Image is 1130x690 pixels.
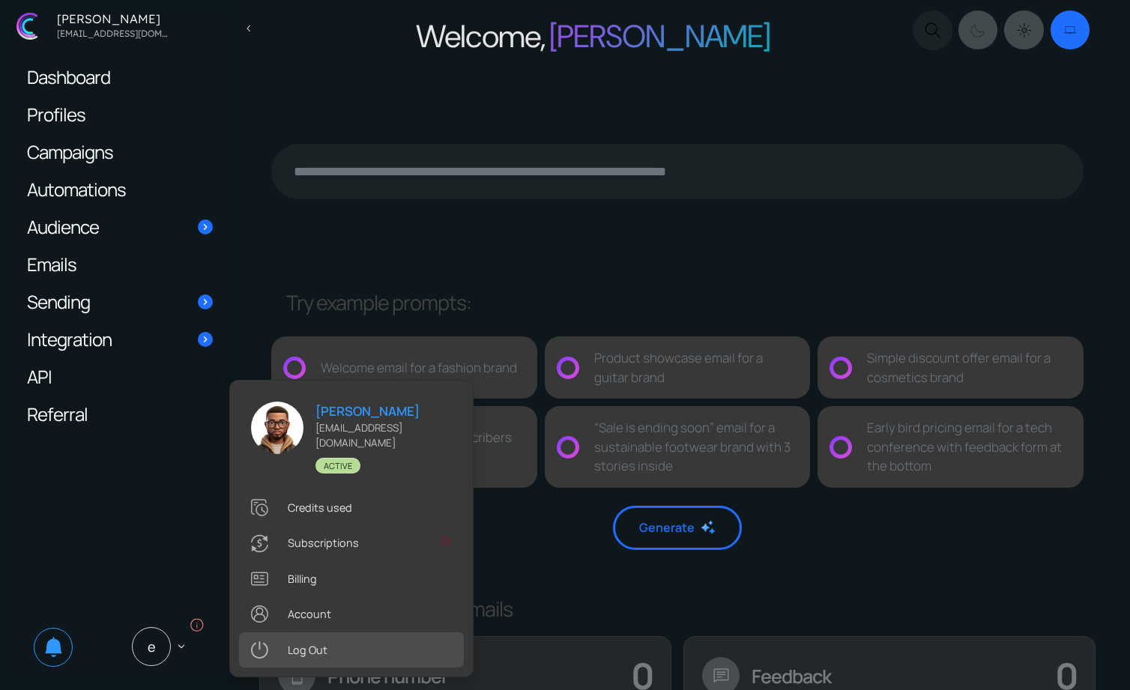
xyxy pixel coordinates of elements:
a: [PERSON_NAME] [EMAIL_ADDRESS][DOMAIN_NAME] [7,6,234,46]
button: Generate [613,506,742,550]
span: Sending [27,294,90,309]
div: zhekan.zhutnik@gmail.com [52,25,172,39]
div: Product showcase email for a guitar brand [594,348,799,387]
span: Automations [27,181,126,197]
a: Automations [12,171,228,208]
span: keyboard_arrow_down [175,640,188,653]
div: Simple discount offer email for a cosmetics brand [867,348,1072,387]
span: E [132,627,171,666]
div: Try example prompts: [286,288,1084,318]
a: [PERSON_NAME] [315,402,452,420]
span: Campaigns [27,144,113,160]
a: Audience [12,208,228,245]
a: Profiles [12,96,228,133]
span: Emails [27,256,76,272]
a: E keyboard_arrow_down info [117,617,205,677]
i: info [441,536,451,546]
div: Welcome email for a fashion brand [321,358,517,378]
span: API [27,369,52,384]
p: [EMAIL_ADDRESS][DOMAIN_NAME] [315,420,452,450]
div: “Sale is ending soon” email for a sustainable footwear brand with 3 stories inside [594,418,799,476]
div: Early bird pricing email for a tech conference with feedback form at the bottom [867,418,1072,476]
div: Dark mode switcher [956,7,1093,52]
span: [PERSON_NAME] [315,402,420,420]
a: Billing [239,561,464,596]
a: Credits used [239,490,464,525]
span: Dashboard [27,69,110,85]
h3: Activity in interactive emails [268,595,1117,623]
div: [PERSON_NAME] [52,13,172,25]
span: Integration [27,331,112,347]
a: Subscriptions info [239,526,464,561]
a: Integration [12,321,228,357]
span: Profiles [27,106,85,122]
span: Credits used [288,500,352,516]
a: Referral [12,396,228,432]
i: info [189,617,205,633]
a: Dashboard [12,58,228,95]
a: Account [239,596,464,632]
a: Campaigns [12,133,228,170]
span: [PERSON_NAME] [549,16,770,57]
a: API [12,358,228,395]
span: Referral [27,406,88,422]
a: Log Out [239,632,464,668]
span: Audience [27,219,99,234]
span: Active [315,458,360,473]
a: Emails [12,246,228,282]
span: Welcome, [416,16,545,57]
a: Sending [12,283,228,320]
